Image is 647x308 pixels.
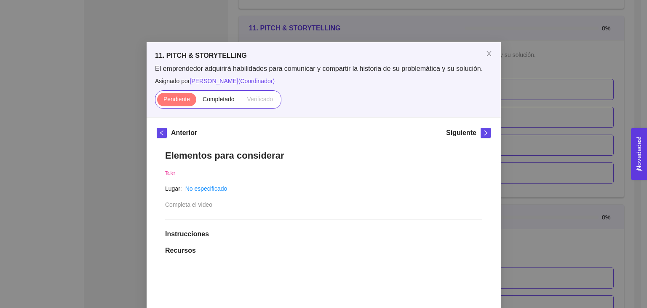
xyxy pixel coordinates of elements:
span: Taller [165,171,175,176]
span: Pendiente [163,96,190,103]
span: Completa el video [165,201,212,208]
span: right [481,130,490,136]
h1: Instrucciones [165,230,482,238]
span: Asignado por [155,76,492,86]
h5: Anterior [171,128,197,138]
span: Verificado [247,96,273,103]
h5: 11. PITCH & STORYTELLING [155,51,492,61]
span: Completado [203,96,235,103]
span: close [486,50,492,57]
h1: Recursos [165,246,482,255]
button: left [157,128,167,138]
button: right [481,128,491,138]
h5: Siguiente [446,128,476,138]
button: Close [477,42,501,66]
span: left [157,130,166,136]
a: No especificado [185,185,227,192]
h1: Elementos para considerar [165,150,482,161]
article: Lugar: [165,184,182,193]
button: Open Feedback Widget [631,128,647,180]
span: El emprendedor adquirirá habilidades para comunicar y compartir la historia de su problemática y ... [155,64,492,73]
span: [PERSON_NAME] ( Coordinador ) [190,78,275,84]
